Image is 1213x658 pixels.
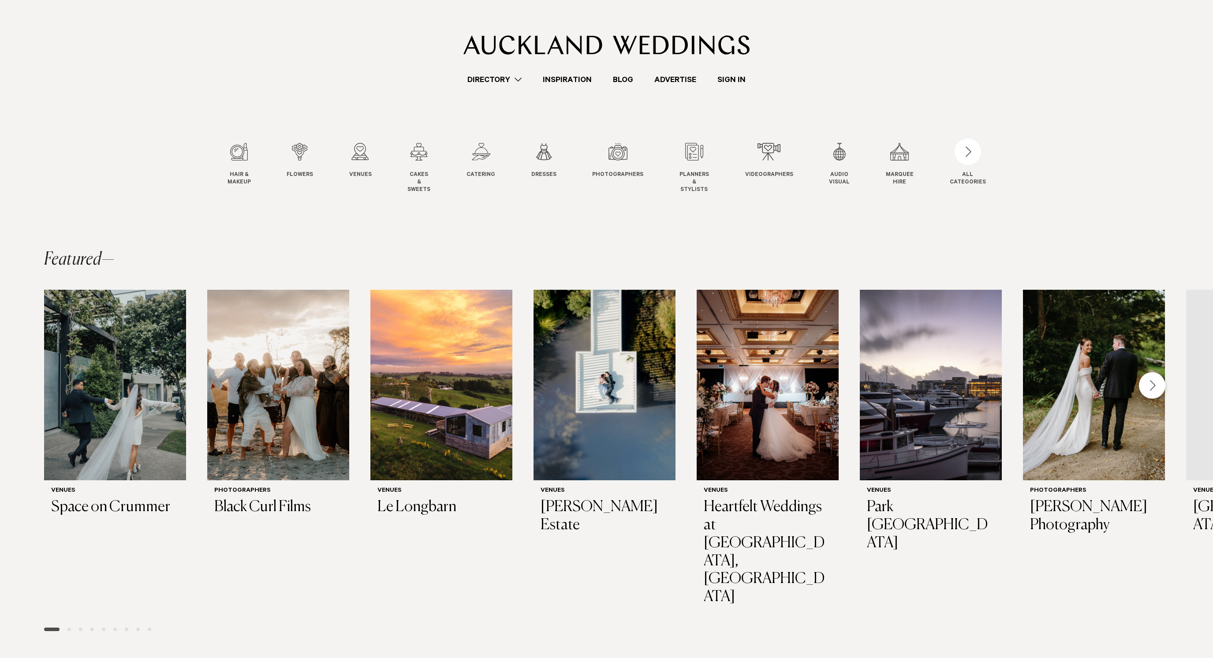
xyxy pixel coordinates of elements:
[1030,498,1158,535] h3: [PERSON_NAME] Photography
[1023,290,1165,480] img: Auckland Weddings Photographers | Ethan Lowry Photography
[287,143,313,179] a: Flowers
[541,498,668,535] h3: [PERSON_NAME] Estate
[679,143,727,194] swiper-slide: 8 / 12
[867,498,995,552] h3: Park [GEOGRAPHIC_DATA]
[44,290,186,480] img: Just married in Ponsonby
[370,290,512,480] img: Auckland Weddings Venues | Le Longbarn
[745,143,793,179] a: Videographers
[287,172,313,179] span: Flowers
[207,290,349,523] a: Auckland Weddings Photographers | Black Curl Films Photographers Black Curl Films
[1023,290,1165,541] a: Auckland Weddings Photographers | Ethan Lowry Photography Photographers [PERSON_NAME] Photography
[228,143,269,194] swiper-slide: 1 / 12
[531,172,556,179] span: Dresses
[531,143,574,194] swiper-slide: 6 / 12
[644,74,707,86] a: Advertise
[602,74,644,86] a: Blog
[370,290,512,523] a: Auckland Weddings Venues | Le Longbarn Venues Le Longbarn
[349,143,372,179] a: Venues
[704,487,832,495] h6: Venues
[228,143,251,187] a: Hair & Makeup
[745,143,811,194] swiper-slide: 9 / 12
[867,487,995,495] h6: Venues
[214,498,342,516] h3: Black Curl Films
[407,172,430,194] span: Cakes & Sweets
[886,172,914,187] span: Marquee Hire
[679,172,709,194] span: Planners & Stylists
[697,290,839,613] swiper-slide: 5 / 29
[407,143,448,194] swiper-slide: 4 / 12
[214,487,342,495] h6: Photographers
[228,172,251,187] span: Hair & Makeup
[697,290,839,480] img: Auckland Weddings Venues | Heartfelt Weddings at Cordis, Auckland
[532,74,602,86] a: Inspiration
[829,172,850,187] span: Audio Visual
[592,143,643,179] a: Photographers
[377,498,505,516] h3: Le Longbarn
[51,498,179,516] h3: Space on Crummer
[534,290,676,613] swiper-slide: 4 / 29
[207,290,349,613] swiper-slide: 2 / 29
[745,172,793,179] span: Videographers
[860,290,1002,480] img: Yacht in the harbour at Park Hyatt Auckland
[886,143,914,187] a: Marquee Hire
[950,172,986,187] div: ALL CATEGORIES
[457,74,532,86] a: Directory
[950,143,986,184] button: ALLCATEGORIES
[679,143,709,194] a: Planners & Stylists
[207,290,349,480] img: Auckland Weddings Photographers | Black Curl Films
[463,35,750,55] img: Auckland Weddings Logo
[370,290,512,613] swiper-slide: 3 / 29
[44,290,186,523] a: Just married in Ponsonby Venues Space on Crummer
[534,290,676,541] a: Auckland Weddings Venues | Abel Estate Venues [PERSON_NAME] Estate
[534,290,676,480] img: Auckland Weddings Venues | Abel Estate
[886,143,931,194] swiper-slide: 11 / 12
[287,143,331,194] swiper-slide: 2 / 12
[1023,290,1165,613] swiper-slide: 7 / 29
[860,290,1002,559] a: Yacht in the harbour at Park Hyatt Auckland Venues Park [GEOGRAPHIC_DATA]
[829,143,867,194] swiper-slide: 10 / 12
[51,487,179,495] h6: Venues
[704,498,832,606] h3: Heartfelt Weddings at [GEOGRAPHIC_DATA], [GEOGRAPHIC_DATA]
[707,74,756,86] a: Sign In
[1030,487,1158,495] h6: Photographers
[44,290,186,613] swiper-slide: 1 / 29
[531,143,556,179] a: Dresses
[467,143,495,179] a: Catering
[349,172,372,179] span: Venues
[541,487,668,495] h6: Venues
[377,487,505,495] h6: Venues
[467,172,495,179] span: Catering
[860,290,1002,613] swiper-slide: 6 / 29
[407,143,430,194] a: Cakes & Sweets
[592,172,643,179] span: Photographers
[697,290,839,613] a: Auckland Weddings Venues | Heartfelt Weddings at Cordis, Auckland Venues Heartfelt Weddings at [G...
[592,143,661,194] swiper-slide: 7 / 12
[829,143,850,187] a: Audio Visual
[349,143,389,194] swiper-slide: 3 / 12
[467,143,513,194] swiper-slide: 5 / 12
[44,251,115,269] h2: Featured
